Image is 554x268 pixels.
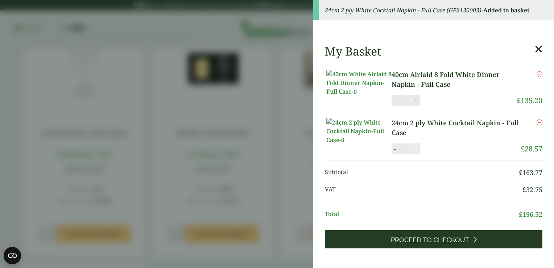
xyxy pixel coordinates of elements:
h2: My Basket [325,44,381,58]
span: Subtotal [325,168,519,178]
em: 24cm 2 ply White Cocktail Napkin - Full Case (GP3130003) [325,6,481,14]
bdi: 135.20 [517,96,542,105]
bdi: 196.52 [519,210,542,219]
bdi: 163.77 [519,168,542,177]
a: Remove this item [537,118,542,127]
span: £ [519,168,522,177]
a: Remove this item [537,70,542,78]
button: - [392,146,398,152]
strong: Added to basket [483,6,529,14]
a: Proceed to Checkout [325,230,542,248]
span: VAT [325,185,522,195]
a: 24cm 2 ply White Cocktail Napkin - Full Case [392,118,521,138]
img: 24cm 2 ply White Cocktail Napkin-Full Case-0 [326,118,392,144]
a: 40cm Airlaid 8 Fold White Dinner Napkin - Full Case [392,70,517,89]
span: £ [522,185,526,194]
button: - [392,98,398,104]
button: + [412,146,419,152]
button: Open CMP widget [4,247,21,264]
span: £ [521,144,525,154]
span: £ [517,96,521,105]
button: + [412,98,419,104]
bdi: 28.57 [521,144,542,154]
span: Proceed to Checkout [391,236,469,244]
span: £ [519,210,522,219]
span: Total [325,210,519,219]
bdi: 32.75 [522,185,542,194]
img: 40cm White Airlaid 8 Fold Dinner Napkin-Full Case-0 [326,70,392,96]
